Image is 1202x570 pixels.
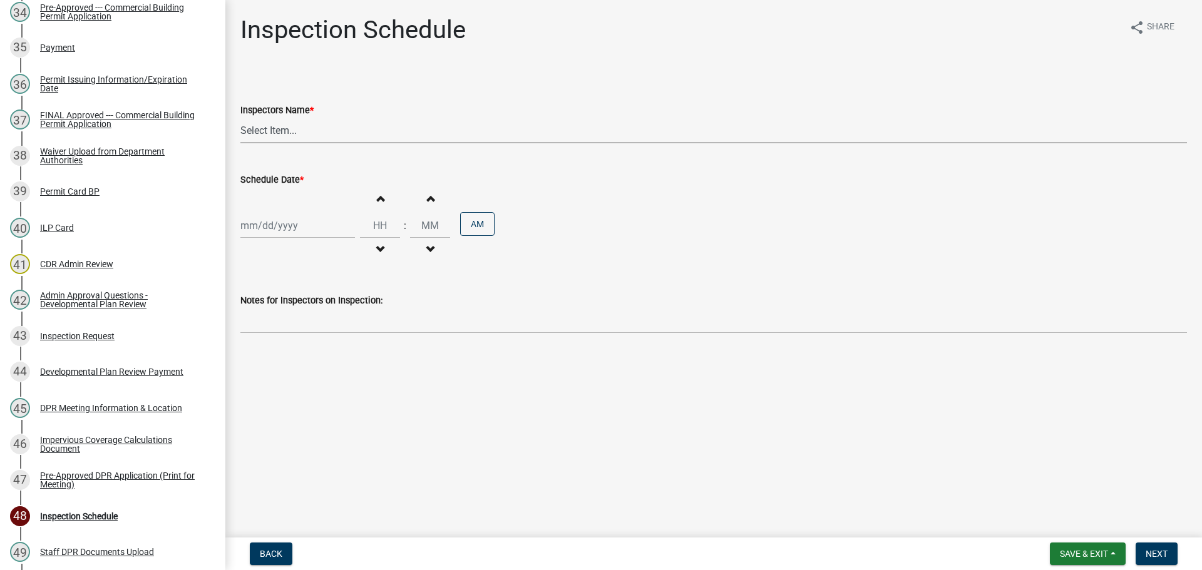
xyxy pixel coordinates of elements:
[1129,20,1144,35] i: share
[10,362,30,382] div: 44
[10,470,30,490] div: 47
[10,542,30,562] div: 49
[40,223,74,232] div: ILP Card
[40,512,118,521] div: Inspection Schedule
[10,146,30,166] div: 38
[10,109,30,130] div: 37
[10,254,30,274] div: 41
[40,547,154,556] div: Staff DPR Documents Upload
[1136,542,1178,565] button: Next
[40,260,113,268] div: CDR Admin Review
[240,176,304,185] label: Schedule Date
[360,213,400,238] input: Hours
[240,213,355,238] input: mm/dd/yyyy
[10,181,30,201] div: 39
[40,43,75,52] div: Payment
[10,326,30,346] div: 43
[40,367,183,376] div: Developmental Plan Review Payment
[10,434,30,454] div: 46
[10,38,30,58] div: 35
[240,15,466,45] h1: Inspection Schedule
[10,74,30,94] div: 36
[40,471,205,489] div: Pre-Approved DPR Application (Print for Meeting)
[40,404,182,412] div: DPR Meeting Information & Location
[40,187,100,196] div: Permit Card BP
[40,435,205,453] div: Impervious Coverage Calculations Document
[240,297,383,305] label: Notes for Inspectors on Inspection:
[250,542,292,565] button: Back
[10,506,30,526] div: 48
[40,75,205,93] div: Permit Issuing Information/Expiration Date
[40,291,205,308] div: Admin Approval Questions - Developmental Plan Review
[40,332,115,340] div: Inspection Request
[10,2,30,22] div: 34
[460,212,495,236] button: AM
[1050,542,1126,565] button: Save & Exit
[1146,549,1168,559] span: Next
[40,111,205,128] div: FINAL Approved --- Commercial Building Permit Application
[40,147,205,165] div: Waiver Upload from Department Authorities
[410,213,450,238] input: Minutes
[10,398,30,418] div: 45
[1060,549,1108,559] span: Save & Exit
[240,106,314,115] label: Inspectors Name
[1119,15,1184,39] button: shareShare
[1147,20,1174,35] span: Share
[10,290,30,310] div: 42
[40,3,205,21] div: Pre-Approved --- Commercial Building Permit Application
[10,218,30,238] div: 40
[260,549,282,559] span: Back
[400,218,410,233] div: :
